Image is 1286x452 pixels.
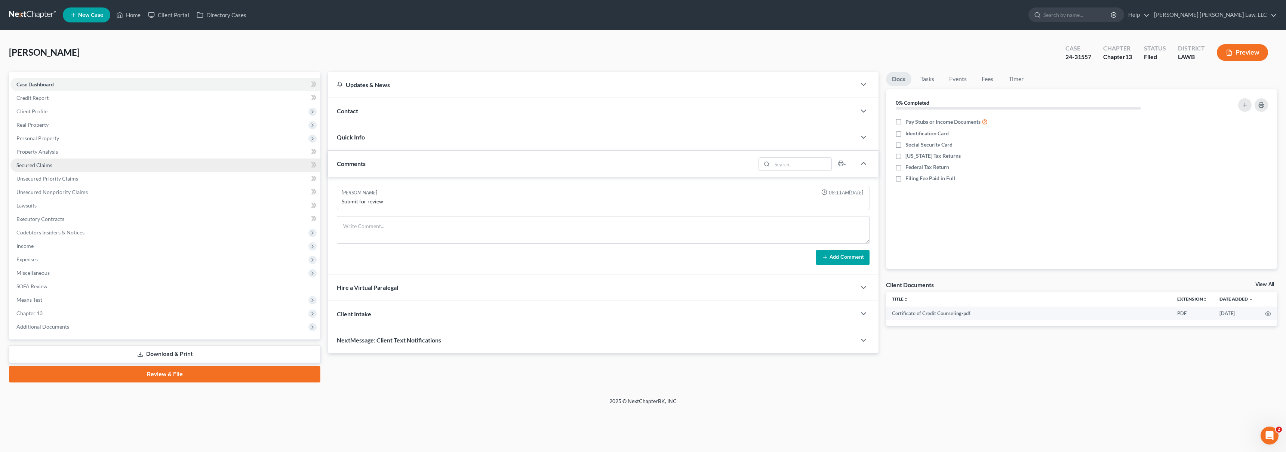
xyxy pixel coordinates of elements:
[892,296,908,302] a: Titleunfold_more
[342,189,377,196] div: [PERSON_NAME]
[10,91,320,105] a: Credit Report
[1178,53,1205,61] div: LAWB
[829,189,863,196] span: 08:11AM[DATE]
[1213,307,1259,320] td: [DATE]
[1150,8,1277,22] a: [PERSON_NAME] [PERSON_NAME] Law, LLC
[914,72,940,86] a: Tasks
[16,270,50,276] span: Miscellaneous
[9,345,320,363] a: Download & Print
[1219,296,1253,302] a: Date Added expand_more
[337,160,366,167] span: Comments
[10,78,320,91] a: Case Dashboard
[16,216,64,222] span: Executory Contracts
[1249,297,1253,302] i: expand_more
[1203,297,1207,302] i: unfold_more
[896,99,929,106] strong: 0% Completed
[337,284,398,291] span: Hire a Virtual Paralegal
[10,185,320,199] a: Unsecured Nonpriority Claims
[337,336,441,344] span: NextMessage: Client Text Notifications
[16,323,69,330] span: Additional Documents
[16,148,58,155] span: Property Analysis
[1177,296,1207,302] a: Extensionunfold_more
[78,12,103,18] span: New Case
[113,8,144,22] a: Home
[16,189,88,195] span: Unsecured Nonpriority Claims
[905,141,953,148] span: Social Security Card
[337,310,371,317] span: Client Intake
[943,72,973,86] a: Events
[16,283,47,289] span: SOFA Review
[1144,53,1166,61] div: Filed
[1103,44,1132,53] div: Chapter
[10,199,320,212] a: Lawsuits
[772,158,831,170] input: Search...
[16,243,34,249] span: Income
[1125,53,1132,60] span: 13
[10,172,320,185] a: Unsecured Priority Claims
[16,175,78,182] span: Unsecured Priority Claims
[905,175,955,182] span: Filing Fee Paid in Full
[16,229,84,236] span: Codebtors Insiders & Notices
[337,133,365,141] span: Quick Info
[905,118,981,126] span: Pay Stubs or Income Documents
[9,366,320,382] a: Review & File
[16,162,52,168] span: Secured Claims
[905,152,961,160] span: [US_STATE] Tax Returns
[337,81,847,89] div: Updates & News
[886,72,911,86] a: Docs
[1144,44,1166,53] div: Status
[16,202,37,209] span: Lawsuits
[430,397,856,411] div: 2025 © NextChapterBK, INC
[1261,427,1279,445] iframe: Intercom live chat
[886,307,1171,320] td: Certificate of Credit Counseling-pdf
[10,212,320,226] a: Executory Contracts
[1178,44,1205,53] div: District
[1217,44,1268,61] button: Preview
[10,159,320,172] a: Secured Claims
[1276,427,1282,433] span: 2
[816,250,870,265] button: Add Comment
[16,310,43,316] span: Chapter 13
[337,107,358,114] span: Contact
[16,81,54,87] span: Case Dashboard
[905,130,949,137] span: Identification Card
[144,8,193,22] a: Client Portal
[16,135,59,141] span: Personal Property
[905,163,949,171] span: Federal Tax Return
[1171,307,1213,320] td: PDF
[342,198,865,205] div: Submit for review
[16,256,38,262] span: Expenses
[1065,53,1091,61] div: 24-31557
[1003,72,1030,86] a: Timer
[16,122,49,128] span: Real Property
[1103,53,1132,61] div: Chapter
[1065,44,1091,53] div: Case
[976,72,1000,86] a: Fees
[16,296,42,303] span: Means Test
[904,297,908,302] i: unfold_more
[1125,8,1150,22] a: Help
[193,8,250,22] a: Directory Cases
[886,281,934,289] div: Client Documents
[16,108,47,114] span: Client Profile
[10,280,320,293] a: SOFA Review
[9,47,80,58] span: [PERSON_NAME]
[1043,8,1112,22] input: Search by name...
[10,145,320,159] a: Property Analysis
[1255,282,1274,287] a: View All
[16,95,49,101] span: Credit Report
